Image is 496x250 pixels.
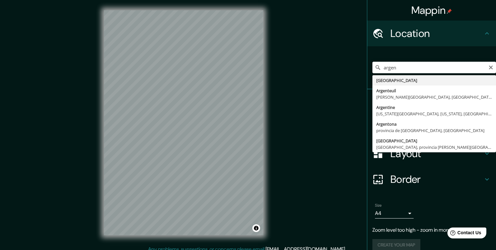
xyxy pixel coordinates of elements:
p: Zoom level too high - zoom in more [372,226,491,234]
div: A4 [375,208,414,219]
div: [PERSON_NAME][GEOGRAPHIC_DATA], [GEOGRAPHIC_DATA] [376,94,492,100]
div: Pins [367,89,496,115]
img: pin-icon.png [447,9,452,14]
div: Layout [367,141,496,166]
label: Size [375,203,382,208]
button: Clear [488,64,493,70]
div: [GEOGRAPHIC_DATA], provincia [PERSON_NAME][GEOGRAPHIC_DATA], [GEOGRAPHIC_DATA] [376,144,492,150]
h4: Layout [390,147,483,160]
h4: Border [390,173,483,186]
div: Argenteuil [376,87,492,94]
div: Location [367,21,496,46]
div: Argentine [376,104,492,111]
div: provincia de [GEOGRAPHIC_DATA], [GEOGRAPHIC_DATA] [376,127,492,134]
div: [GEOGRAPHIC_DATA] [376,77,492,84]
h4: Mappin [411,4,452,17]
iframe: Help widget launcher [439,225,489,243]
input: Pick your city or area [372,62,496,73]
canvas: Map [104,10,263,235]
div: [US_STATE][GEOGRAPHIC_DATA], [US_STATE], [GEOGRAPHIC_DATA] [376,111,492,117]
div: Argentona [376,121,492,127]
button: Toggle attribution [252,224,260,232]
div: [GEOGRAPHIC_DATA] [376,138,492,144]
div: Style [367,115,496,141]
div: Border [367,166,496,192]
h4: Location [390,27,483,40]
